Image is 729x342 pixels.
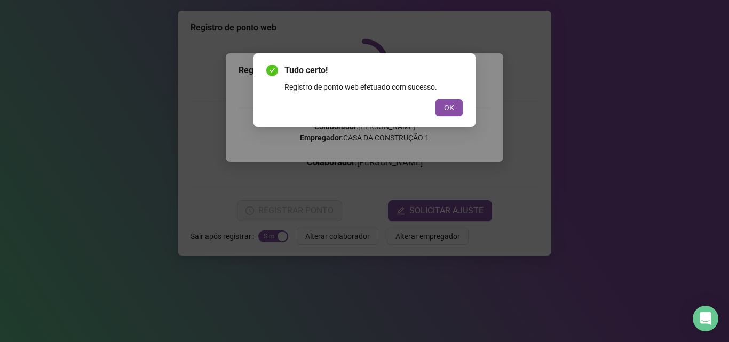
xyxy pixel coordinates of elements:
span: check-circle [266,65,278,76]
div: Open Intercom Messenger [693,306,718,331]
span: OK [444,102,454,114]
div: Registro de ponto web efetuado com sucesso. [284,81,463,93]
span: Tudo certo! [284,64,463,77]
button: OK [435,99,463,116]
